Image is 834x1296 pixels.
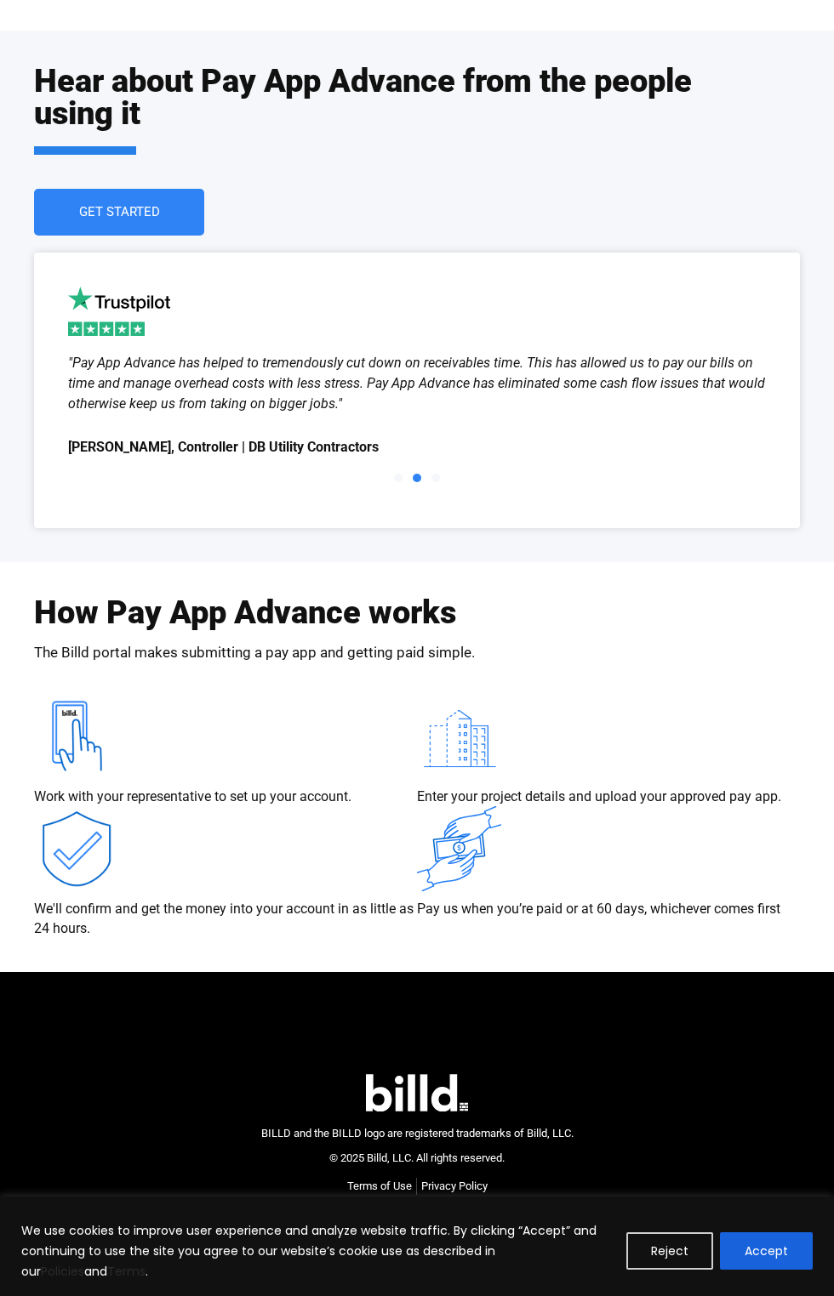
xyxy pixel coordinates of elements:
[347,1178,488,1195] nav: Menu
[417,900,780,918] p: Pay us when you’re paid or at 60 days, whichever comes first
[34,900,417,938] p: We'll confirm and get the money into your account in as little as 24 hours.
[34,189,204,236] a: Get Started
[21,1220,614,1282] p: We use cookies to improve user experience and analyze website traffic. By clicking “Accept” and c...
[34,645,475,660] p: The Billd portal makes submitting a pay app and getting paid simple.
[68,353,766,460] div: 2 / 3
[421,1178,488,1195] a: Privacy Policy
[41,1263,84,1280] a: Policies
[720,1232,813,1270] button: Accept
[626,1232,713,1270] button: Reject
[107,1263,146,1280] a: Terms
[261,1127,574,1164] span: BILLD and the BILLD logo are registered trademarks of Billd, LLC. © 2025 Billd, LLC. All rights r...
[34,787,351,806] p: Work with your representative to set up your account.
[34,65,766,155] h2: Hear about Pay App Advance from the people using it
[68,435,766,460] span: [PERSON_NAME], Controller | DB Utility Contractors
[413,474,421,482] span: Go to slide 2
[431,474,440,482] span: Go to slide 3
[347,1178,412,1195] a: Terms of Use
[34,596,456,628] h2: How Pay App Advance works
[417,787,781,806] p: Enter your project details and upload your approved pay app.
[79,206,160,219] span: Get Started
[394,474,403,482] span: Go to slide 1
[68,353,766,494] div: Slides
[68,353,766,414] div: "Pay App Advance has helped to tremendously cut down on receivables time. This has allowed us to ...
